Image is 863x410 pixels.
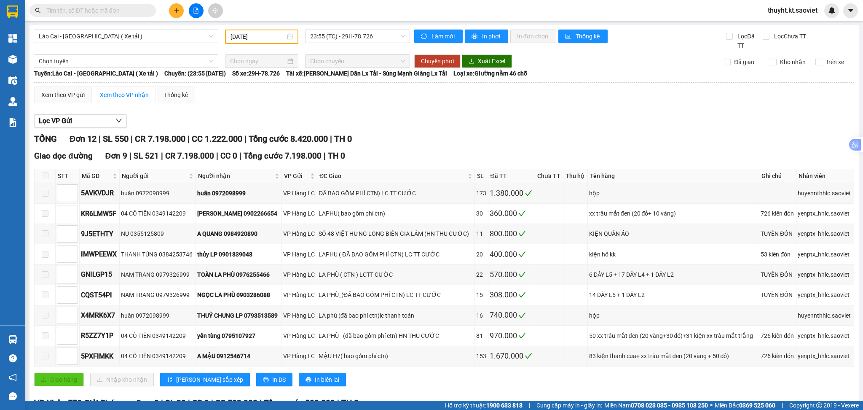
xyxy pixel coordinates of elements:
[319,290,473,299] div: LA PHÙ_(ĐÃ BAO GỒM PHÍ CTN) LC TT CƯỚC
[81,330,118,341] div: R5ZZ7Y1P
[798,311,852,320] div: huyennthhlc.saoviet
[469,58,474,65] span: download
[80,204,120,224] td: KR6LMW5F
[476,270,487,279] div: 22
[212,8,218,13] span: aim
[80,244,120,264] td: IMWPEEWX
[211,398,213,408] span: |
[739,402,775,409] strong: 0369 525 060
[283,209,316,218] div: VP Hàng LC
[135,134,185,144] span: CR 7.198.000
[34,373,84,386] button: uploadGiao hàng
[462,54,512,68] button: downloadXuất Excel
[478,57,505,66] span: Xuất Excel
[796,169,854,183] th: Nhân viên
[230,57,285,66] input: Chọn ngày
[249,134,328,144] span: Tổng cước 8.420.000
[319,331,473,340] div: LA PHÙ - (đã bao gồm phí ctn) HN THU CƯỚC
[39,116,72,126] span: Lọc VP Gửi
[244,151,322,161] span: Tổng cước 7.198.000
[431,32,456,41] span: Làm mới
[80,326,120,346] td: R5ZZ7Y1P
[80,183,120,203] td: 5AVKVDJR
[315,375,339,384] span: In biên lai
[465,30,508,43] button: printerIn phơi
[284,171,308,181] span: VP Gửi
[283,331,316,340] div: VP Hàng LC
[167,377,173,383] span: sort-ascending
[188,134,190,144] span: |
[165,151,214,161] span: CR 7.198.000
[761,270,795,279] div: TUYÊN ĐÓN
[122,171,188,181] span: Người gửi
[81,290,118,300] div: CQST54PI
[476,209,487,218] div: 30
[283,229,316,238] div: VP Hàng LC
[34,114,127,128] button: Lọc VP Gửi
[476,250,487,259] div: 20
[518,271,526,278] span: check
[565,33,572,40] span: bar-chart
[264,398,335,408] span: Tổng cước 502.000
[319,209,473,218] div: LAPHU( bao gồm phí ctn)
[165,398,186,408] span: SL 23
[220,151,237,161] span: CC 0
[9,354,17,362] span: question-circle
[798,250,852,259] div: yenptx_hhlc.saoviet
[8,76,17,85] img: warehouse-icon
[472,33,479,40] span: printer
[761,250,795,259] div: 53 kiên đón
[286,69,447,78] span: Tài xế: [PERSON_NAME] Dần Lx Tải - Sùng Mạnh Giàng Lx Tải
[197,189,280,198] div: huấn 0972098999
[34,134,57,144] span: TỔNG
[529,401,530,410] span: |
[188,398,190,408] span: |
[486,402,523,409] strong: 1900 633 818
[488,169,535,183] th: Đã TT
[282,183,317,203] td: VP Hàng LC
[536,401,602,410] span: Cung cấp máy in - giấy in:
[282,204,317,224] td: VP Hàng LC
[490,330,533,342] div: 970.000
[319,229,473,238] div: SỐ 48 VIỆT HƯNG LONG BIÊN GIA LÂM (HN THU CƯỚC)
[334,134,352,144] span: TH 0
[414,30,463,43] button: syncLàm mới
[490,187,533,199] div: 1.380.000
[56,169,80,183] th: STT
[476,290,487,299] div: 15
[518,230,526,237] span: check
[518,312,526,319] span: check
[169,3,184,18] button: plus
[121,229,195,238] div: NỤ 0355125809
[490,208,533,219] div: 360.000
[319,311,473,320] div: LA phù (đã bao phí ctn)lc thanh toán
[476,189,487,198] div: 173
[558,30,608,43] button: bar-chartThống kê
[8,34,17,43] img: dashboard-icon
[341,398,359,408] span: TH 0
[81,229,118,239] div: 9J5ETHTY
[7,5,18,18] img: logo-vxr
[761,209,795,218] div: 726 kiên đón
[510,30,556,43] button: In đơn chọn
[310,30,405,43] span: 23:55 (TC) - 29H-78.726
[81,269,118,280] div: GNILGP15
[121,250,195,259] div: THANH TÙNG 0384253746
[46,6,146,15] input: Tìm tên, số ĐT hoặc mã đơn
[198,171,273,181] span: Người nhận
[525,352,532,360] span: check
[164,90,188,100] div: Thống kê
[476,351,487,361] div: 153
[337,398,339,408] span: |
[490,228,533,240] div: 800.000
[319,250,473,259] div: LAPHU ( ĐÃ BAO GỒM PHÍ CTN) LC TT CƯỚC
[761,229,795,238] div: TUYÊN ĐÓN
[230,32,285,41] input: 23/08/2025
[328,151,345,161] span: TH 0
[445,401,523,410] span: Hỗ trợ kỹ thuật:
[715,401,775,410] span: Miền Bắc
[80,305,120,326] td: X4MRK6X7
[490,248,533,260] div: 400.000
[283,290,316,299] div: VP Hàng LC
[197,351,280,361] div: A MẬU 0912546714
